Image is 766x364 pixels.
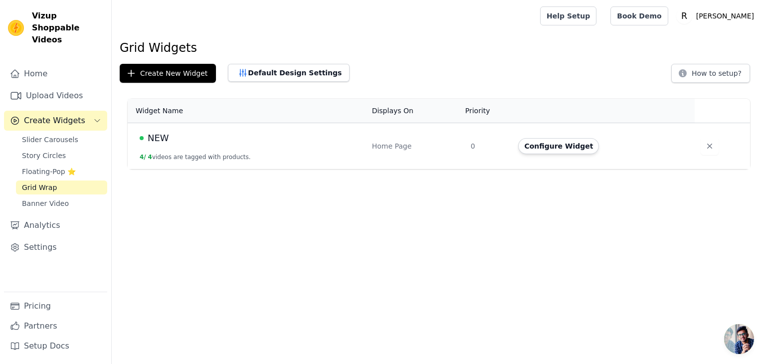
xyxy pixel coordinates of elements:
span: NEW [148,131,169,145]
p: [PERSON_NAME] [692,7,758,25]
span: Create Widgets [24,115,85,127]
button: Default Design Settings [228,64,350,82]
button: Create Widgets [4,111,107,131]
a: Slider Carousels [16,133,107,147]
button: Delete widget [701,137,719,155]
a: Help Setup [540,6,596,25]
img: Vizup [8,20,24,36]
span: 4 [148,154,152,161]
span: Vizup Shoppable Videos [32,10,103,46]
a: Partners [4,316,107,336]
button: How to setup? [671,64,750,83]
th: Displays On [366,99,465,123]
span: Grid Wrap [22,182,57,192]
a: Home [4,64,107,84]
text: R [681,11,687,21]
a: Story Circles [16,149,107,163]
a: Banner Video [16,196,107,210]
a: Grid Wrap [16,181,107,194]
a: Setup Docs [4,336,107,356]
span: Story Circles [22,151,66,161]
td: 0 [465,123,513,170]
button: Create New Widget [120,64,216,83]
th: Widget Name [128,99,366,123]
a: Settings [4,237,107,257]
button: R [PERSON_NAME] [676,7,758,25]
a: Analytics [4,215,107,235]
a: Pricing [4,296,107,316]
button: 4/ 4videos are tagged with products. [140,153,251,161]
th: Priority [465,99,513,123]
span: Banner Video [22,198,69,208]
span: Slider Carousels [22,135,78,145]
div: Home Page [372,141,459,151]
h1: Grid Widgets [120,40,758,56]
a: Book Demo [610,6,668,25]
button: Configure Widget [518,138,599,154]
span: 4 / [140,154,146,161]
a: Open chat [724,324,754,354]
span: Live Published [140,136,144,140]
a: How to setup? [671,71,750,80]
span: Floating-Pop ⭐ [22,167,76,177]
a: Floating-Pop ⭐ [16,165,107,179]
a: Upload Videos [4,86,107,106]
